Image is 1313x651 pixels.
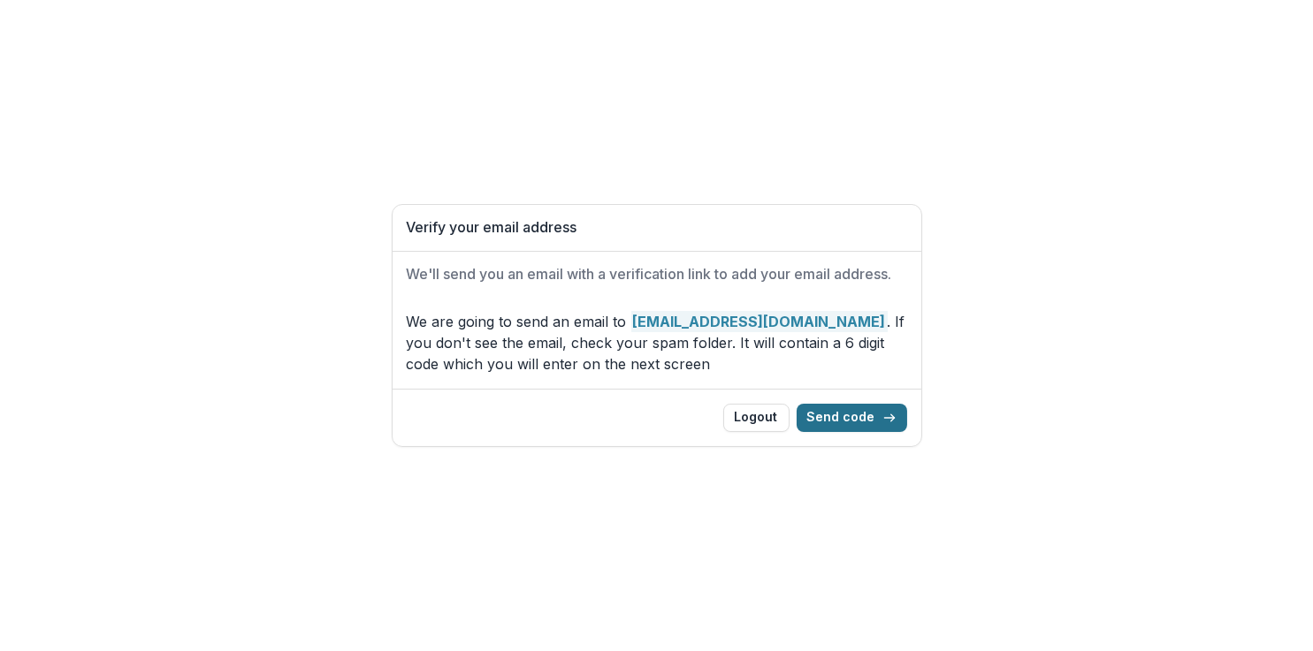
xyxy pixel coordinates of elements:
button: Send code [797,404,907,432]
strong: [EMAIL_ADDRESS][DOMAIN_NAME] [631,311,888,332]
h2: We'll send you an email with a verification link to add your email address. [407,266,907,283]
p: We are going to send an email to . If you don't see the email, check your spam folder. It will co... [407,311,907,375]
h1: Verify your email address [407,219,907,236]
button: Logout [723,404,790,432]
